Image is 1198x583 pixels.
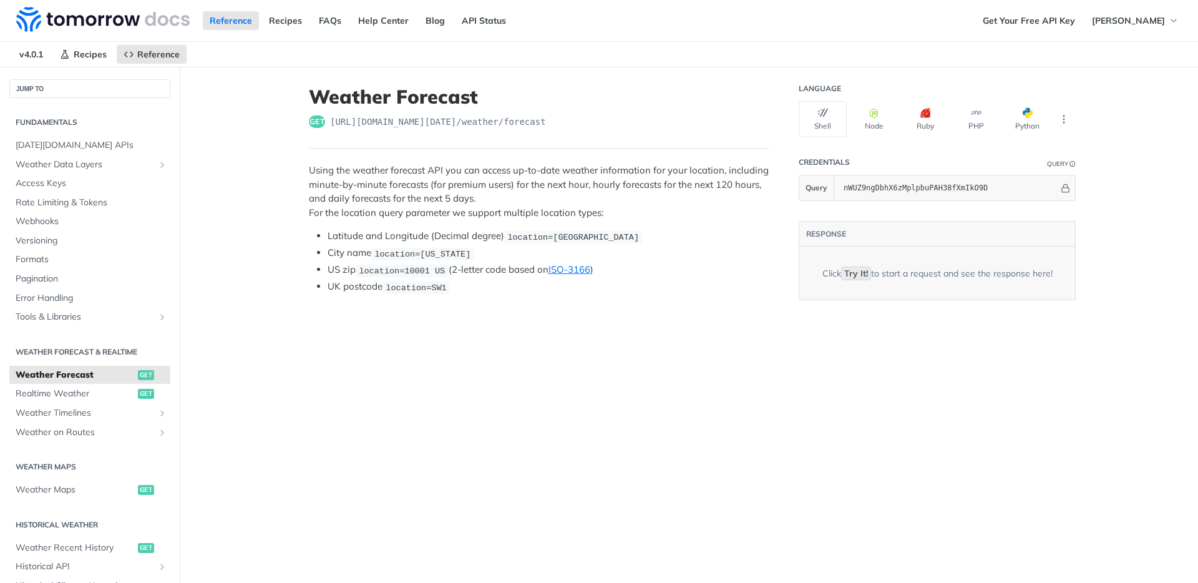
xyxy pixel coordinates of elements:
[16,273,167,285] span: Pagination
[138,370,154,380] span: get
[12,45,50,64] span: v4.0.1
[157,160,167,170] button: Show subpages for Weather Data Layers
[1003,101,1051,137] button: Python
[9,155,170,174] a: Weather Data LayersShow subpages for Weather Data Layers
[9,136,170,155] a: [DATE][DOMAIN_NAME] APIs
[16,197,167,209] span: Rate Limiting & Tokens
[799,84,841,94] div: Language
[328,280,769,294] li: UK postcode
[9,539,170,557] a: Weather Recent Historyget
[16,177,167,190] span: Access Keys
[9,270,170,288] a: Pagination
[328,229,769,243] li: Latitude and Longitude (Decimal degree)
[371,248,474,260] code: location=[US_STATE]
[9,212,170,231] a: Webhooks
[841,267,871,280] code: Try It!
[9,461,170,473] h2: Weather Maps
[1092,15,1165,26] span: [PERSON_NAME]
[837,175,1059,200] input: apikey
[806,228,847,240] button: RESPONSE
[9,519,170,531] h2: Historical Weather
[1085,11,1186,30] button: [PERSON_NAME]
[9,423,170,442] a: Weather on RoutesShow subpages for Weather on Routes
[9,250,170,269] a: Formats
[356,265,449,277] code: location=10001 US
[117,45,187,64] a: Reference
[1069,161,1076,167] i: Information
[16,311,154,323] span: Tools & Libraries
[419,11,452,30] a: Blog
[157,312,167,322] button: Show subpages for Tools & Libraries
[16,561,154,573] span: Historical API
[9,232,170,250] a: Versioning
[16,139,167,152] span: [DATE][DOMAIN_NAME] APIs
[850,101,898,137] button: Node
[9,346,170,358] h2: Weather Forecast & realtime
[16,542,135,554] span: Weather Recent History
[1047,159,1076,169] div: QueryInformation
[1047,159,1068,169] div: Query
[455,11,513,30] a: API Status
[16,388,135,400] span: Realtime Weather
[157,562,167,572] button: Show subpages for Historical API
[330,115,546,128] span: https://api.tomorrow.io/v4/weather/forecast
[799,101,847,137] button: Shell
[16,235,167,247] span: Versioning
[309,115,325,128] span: get
[9,117,170,128] h2: Fundamentals
[548,263,590,275] a: ISO-3166
[799,175,834,200] button: Query
[16,7,190,32] img: Tomorrow.io Weather API Docs
[1059,182,1072,194] button: Hide
[806,182,827,194] span: Query
[9,79,170,98] button: JUMP TO
[203,11,259,30] a: Reference
[504,231,642,243] code: location=[GEOGRAPHIC_DATA]
[16,407,154,419] span: Weather Timelines
[9,289,170,308] a: Error Handling
[9,557,170,576] a: Historical APIShow subpages for Historical API
[16,426,154,439] span: Weather on Routes
[74,49,107,60] span: Recipes
[138,485,154,495] span: get
[901,101,949,137] button: Ruby
[16,484,135,496] span: Weather Maps
[9,308,170,326] a: Tools & LibrariesShow subpages for Tools & Libraries
[309,164,769,220] p: Using the weather forecast API you can access up-to-date weather information for your location, i...
[16,215,167,228] span: Webhooks
[952,101,1000,137] button: PHP
[328,263,769,277] li: US zip (2-letter code based on )
[822,267,1053,280] div: Click to start a request and see the response here!
[16,292,167,305] span: Error Handling
[328,246,769,260] li: City name
[9,404,170,423] a: Weather TimelinesShow subpages for Weather Timelines
[138,389,154,399] span: get
[157,428,167,438] button: Show subpages for Weather on Routes
[16,159,154,171] span: Weather Data Layers
[137,49,180,60] span: Reference
[1058,114,1069,125] svg: More ellipsis
[262,11,309,30] a: Recipes
[382,282,450,294] code: location=SW1
[16,369,135,381] span: Weather Forecast
[157,408,167,418] button: Show subpages for Weather Timelines
[16,253,167,266] span: Formats
[9,194,170,212] a: Rate Limiting & Tokens
[312,11,348,30] a: FAQs
[9,366,170,385] a: Weather Forecastget
[799,157,850,167] div: Credentials
[53,45,114,64] a: Recipes
[9,481,170,499] a: Weather Mapsget
[351,11,416,30] a: Help Center
[1054,110,1073,129] button: More Languages
[9,174,170,193] a: Access Keys
[976,11,1082,30] a: Get Your Free API Key
[309,86,769,108] h1: Weather Forecast
[9,385,170,403] a: Realtime Weatherget
[138,543,154,553] span: get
